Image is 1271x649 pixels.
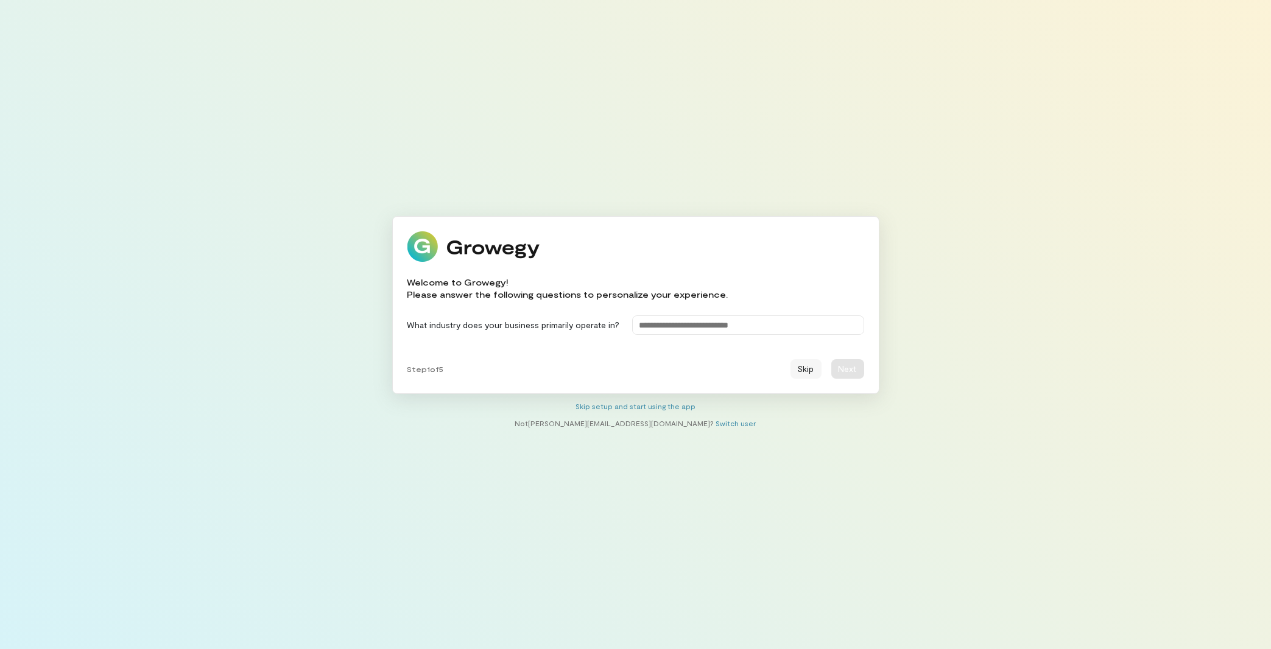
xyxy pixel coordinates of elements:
[831,359,864,379] button: Next
[515,419,714,427] span: Not [PERSON_NAME][EMAIL_ADDRESS][DOMAIN_NAME] ?
[716,419,756,427] a: Switch user
[576,402,695,410] a: Skip setup and start using the app
[407,319,620,331] label: What industry does your business primarily operate in?
[790,359,822,379] button: Skip
[407,364,444,374] span: Step 1 of 5
[407,231,540,262] img: Growegy logo
[407,276,728,301] div: Welcome to Growegy! Please answer the following questions to personalize your experience.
